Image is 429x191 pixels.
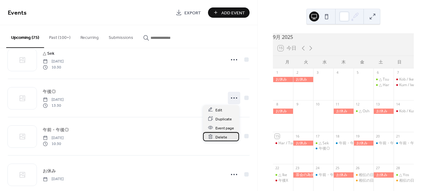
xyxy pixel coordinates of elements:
span: [DATE] [43,97,64,103]
div: Kob / Ike [399,77,414,82]
div: Kob / Kus [399,109,415,114]
div: 21 [395,134,400,138]
div: 相伝の日 Kum [394,178,414,183]
div: お休み [354,141,374,146]
div: 28 [395,166,400,170]
div: Kum / Iwa [399,82,416,88]
div: お休み [333,172,354,178]
div: 8 [275,102,279,107]
div: 14 [395,102,400,107]
div: 4 [335,70,340,75]
div: 月 [278,56,296,68]
div: 午前・午後◎ [394,141,414,146]
div: お休み [293,77,313,82]
div: 9月 2025 [273,33,414,41]
span: 10:30 [43,64,64,70]
div: 5 [355,70,360,75]
div: 9 [295,102,300,107]
div: お休み [333,109,354,114]
span: 10:30 [43,141,64,147]
div: 午後◎ [319,146,330,151]
button: Submissions [104,25,138,47]
div: △ Yos [399,172,409,178]
div: △ Tsu [379,77,389,82]
div: お休み [373,172,394,178]
span: Delete [215,134,227,140]
div: 金 [353,56,371,68]
div: 23 [295,166,300,170]
div: 火 [296,56,315,68]
span: [DATE] [43,135,64,141]
div: 水 [315,56,334,68]
button: Add Event [208,7,250,18]
div: 相伝の日Osh/Nos [354,172,374,178]
span: Events [8,7,27,19]
span: Add Event [221,10,245,16]
div: 午前・午後◎ [399,141,422,146]
div: 19 [355,134,360,138]
a: 午前・午後◎ [43,126,69,133]
div: 18 [335,134,340,138]
div: Kob / Kus [394,109,414,114]
span: Event page [215,125,234,131]
div: 17 [315,134,320,138]
div: △ Yos [394,172,414,178]
span: Duplicate [215,116,232,122]
div: お休み [273,77,293,82]
div: Kum / Iwa [394,82,414,88]
a: お休み [43,167,56,175]
div: 午後X [278,178,288,183]
a: Export [171,7,205,18]
div: 日 [390,56,409,68]
a: △ Sek [43,50,54,57]
div: Kob / Ike [394,77,414,82]
div: 25 [335,166,340,170]
div: 午前・午後◎ [319,172,341,178]
div: 土 [371,56,390,68]
div: 午前・午後◎ [339,141,361,146]
div: 16 [295,134,300,138]
div: お休み [273,109,293,114]
div: 12 [355,102,360,107]
div: 2 [295,70,300,75]
div: 相伝の日Osh/Nos [359,172,389,178]
div: △ Sek [319,141,329,146]
div: △ Tsu [373,77,394,82]
div: 7 [395,70,400,75]
button: Past (100+) [44,25,75,47]
div: △ Har [379,82,389,88]
span: 午前・午後◎ [43,127,69,133]
div: 午前・午後◎ [313,172,333,178]
div: △ Osh [354,109,374,114]
span: Export [184,10,201,16]
div: 茶会の為休み [293,172,313,178]
a: 午後◎ [43,88,56,95]
span: Edit [215,107,222,113]
div: △ Osh [359,109,369,114]
div: 20 [375,134,380,138]
div: Har / Tsu [278,141,294,146]
div: 相伝の日Kob/Har/Tsu [354,178,374,183]
div: Har / Tsu [273,141,293,146]
div: △ Har [373,82,394,88]
div: お休み [293,141,313,146]
span: [DATE] [43,176,64,182]
div: 1 [275,70,279,75]
div: 午後X [273,178,293,183]
div: △ Sek [313,141,333,146]
span: 13:30 [43,103,64,108]
div: 15 [275,134,279,138]
div: 27 [375,166,380,170]
div: △ Ike [273,172,293,178]
div: 22 [275,166,279,170]
span: [DATE] [43,59,64,64]
div: 13 [375,102,380,107]
span: お休み [43,168,56,175]
div: 11 [335,102,340,107]
div: お休み [373,109,394,114]
div: 6 [375,70,380,75]
div: △ Ike [278,172,287,178]
div: 26 [355,166,360,170]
